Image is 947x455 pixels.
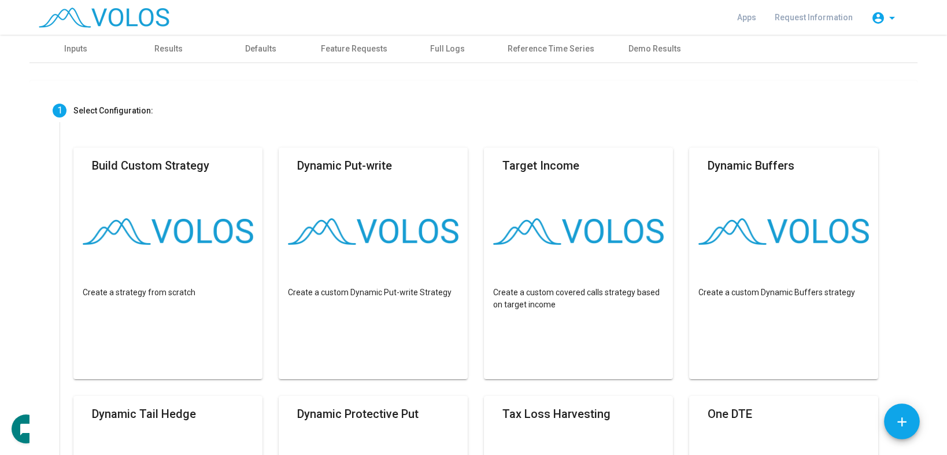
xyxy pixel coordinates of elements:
[708,157,794,174] mat-card-title: Dynamic Buffers
[288,218,458,245] img: logo.png
[698,287,869,299] p: Create a custom Dynamic Buffers strategy
[765,7,862,28] a: Request Information
[19,423,33,436] mat-icon: chat_bubble
[728,7,765,28] a: Apps
[245,43,276,55] div: Defaults
[57,105,62,116] span: 1
[737,13,756,22] span: Apps
[493,287,664,311] p: Create a custom covered calls strategy based on target income
[288,287,458,299] p: Create a custom Dynamic Put-write Strategy
[297,157,392,174] mat-card-title: Dynamic Put-write
[64,43,87,55] div: Inputs
[493,218,664,245] img: logo.png
[775,13,853,22] span: Request Information
[502,157,579,174] mat-card-title: Target Income
[430,43,465,55] div: Full Logs
[92,157,209,174] mat-card-title: Build Custom Strategy
[502,405,611,423] mat-card-title: Tax Loss Harvesting
[871,11,885,25] mat-icon: account_circle
[83,287,253,299] p: Create a strategy from scratch
[698,218,869,245] img: logo.png
[628,43,681,55] div: Demo Results
[894,414,909,430] mat-icon: add
[92,405,196,423] mat-card-title: Dynamic Tail Hedge
[297,405,419,423] mat-card-title: Dynamic Protective Put
[508,43,594,55] div: Reference Time Series
[884,403,920,439] button: Add icon
[321,43,387,55] div: Feature Requests
[73,105,153,117] div: Select Configuration:
[885,11,899,25] mat-icon: arrow_drop_down
[83,218,253,245] img: logo.png
[154,43,183,55] div: Results
[708,405,752,423] mat-card-title: One DTE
